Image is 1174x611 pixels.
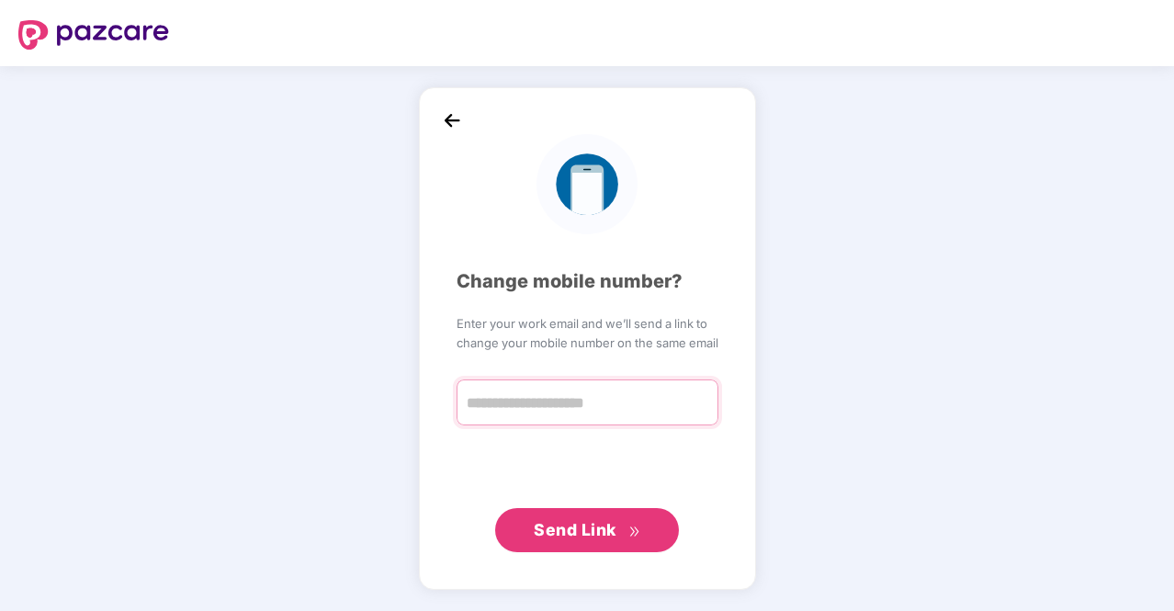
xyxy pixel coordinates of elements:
span: double-right [628,526,640,537]
span: Enter your work email and we’ll send a link to [457,314,718,333]
img: back_icon [438,107,466,134]
span: Send Link [534,520,616,539]
div: Change mobile number? [457,267,718,296]
button: Send Linkdouble-right [495,508,679,552]
img: logo [536,134,637,234]
span: change your mobile number on the same email [457,334,718,352]
img: logo [18,20,169,50]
